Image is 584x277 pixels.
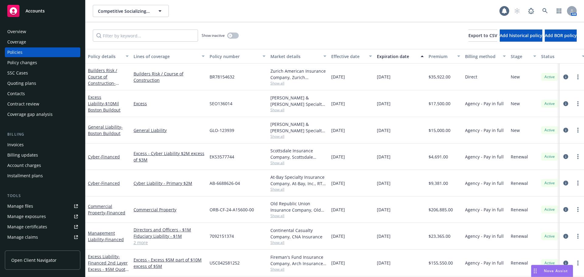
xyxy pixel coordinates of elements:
span: Active [544,260,556,266]
span: Renewal [511,233,528,239]
div: Billing updates [7,150,38,160]
span: $206,885.00 [429,206,453,213]
a: Billing updates [5,150,80,160]
a: Switch app [553,5,565,17]
a: Report a Bug [525,5,537,17]
span: Add historical policy [500,33,542,38]
button: Market details [268,49,329,64]
span: Renewal [511,154,528,160]
span: Agency - Pay in full [465,206,504,213]
span: Add BOR policy [545,33,577,38]
div: Billing [5,131,80,137]
a: circleInformation [562,259,569,267]
span: [DATE] [377,74,391,80]
div: Market details [270,53,320,60]
a: Excess - Excess $5M part of $10M excess of $5M [134,257,205,269]
span: Agency - Pay in full [465,127,504,133]
div: Policy details [88,53,122,60]
span: Export to CSV [468,33,497,38]
div: Manage files [7,201,33,211]
span: Show all [270,267,326,272]
a: circleInformation [562,233,569,240]
button: Stage [508,49,539,64]
a: more [574,259,582,267]
span: SEO136014 [210,100,232,107]
span: [DATE] [331,180,345,186]
a: more [574,179,582,187]
span: USC042581252 [210,260,240,266]
span: New [511,74,520,80]
input: Filter by keyword... [93,29,198,42]
span: 7092151374 [210,233,234,239]
a: Search [539,5,551,17]
span: $15,000.00 [429,127,450,133]
a: Commercial Property [134,206,205,213]
button: Premium [426,49,463,64]
a: Manage files [5,201,80,211]
a: Accounts [5,2,80,19]
a: circleInformation [562,153,569,160]
span: $9,381.00 [429,180,448,186]
span: BR78154632 [210,74,235,80]
a: Installment plans [5,171,80,181]
span: Active [544,74,556,80]
span: $4,691.00 [429,154,448,160]
div: Coverage [7,37,26,47]
span: [DATE] [377,154,391,160]
div: Policy number [210,53,259,60]
a: 2 more [134,239,205,246]
span: - Financed [105,210,125,216]
span: Show all [270,160,326,165]
div: Contacts [7,89,25,99]
button: Add historical policy [500,29,542,42]
span: Active [544,234,556,239]
span: Direct [465,74,477,80]
span: [DATE] [377,100,391,107]
span: Renewal [511,206,528,213]
div: [PERSON_NAME] & [PERSON_NAME] Specialty Insurance Company, [PERSON_NAME] & [PERSON_NAME] ([GEOGRA... [270,121,326,134]
span: $35,922.00 [429,74,450,80]
a: Manage BORs [5,243,80,252]
button: Lines of coverage [131,49,207,64]
div: Installment plans [7,171,43,181]
span: [DATE] [377,233,391,239]
div: Manage claims [7,232,38,242]
a: General Liability [134,127,205,133]
div: Expiration date [377,53,417,60]
a: Fiduciary Liability - $1M [134,233,205,239]
span: Open Client Navigator [11,257,57,263]
span: Show inactive [202,33,225,38]
div: Tools [5,193,80,199]
a: Commercial Property [88,203,125,216]
span: Show all [270,134,326,139]
span: Renewal [511,180,528,186]
a: Policy changes [5,58,80,68]
span: Show all [270,81,326,86]
a: Manage claims [5,232,80,242]
a: Excess [134,100,205,107]
div: Invoices [7,140,24,150]
span: - Financed [100,154,120,160]
a: Quoting plans [5,78,80,88]
button: Expiration date [374,49,426,64]
span: AB-6688626-04 [210,180,240,186]
div: Lines of coverage [134,53,198,60]
span: Competitive Socializing US LLC [98,8,151,14]
a: Invoices [5,140,80,150]
span: Accounts [26,9,45,13]
span: $23,365.00 [429,233,450,239]
span: [DATE] [331,233,345,239]
span: [DATE] [331,206,345,213]
span: Active [544,207,556,212]
button: Nova Assist [531,265,573,277]
a: Directors and Officers - $1M [134,227,205,233]
div: Status [541,53,578,60]
a: Builders Risk / Course of Construction [88,68,120,92]
div: Manage certificates [7,222,47,232]
span: Show all [270,240,326,245]
span: New [511,127,520,133]
div: Scottsdale Insurance Company, Scottsdale Insurance Company (Nationwide), RT Specialty Insurance S... [270,147,326,160]
a: Management Liability [88,230,124,242]
a: Manage exposures [5,212,80,221]
div: Old Republic Union Insurance Company, Old Republic General Insurance Group, Amwins [270,200,326,213]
